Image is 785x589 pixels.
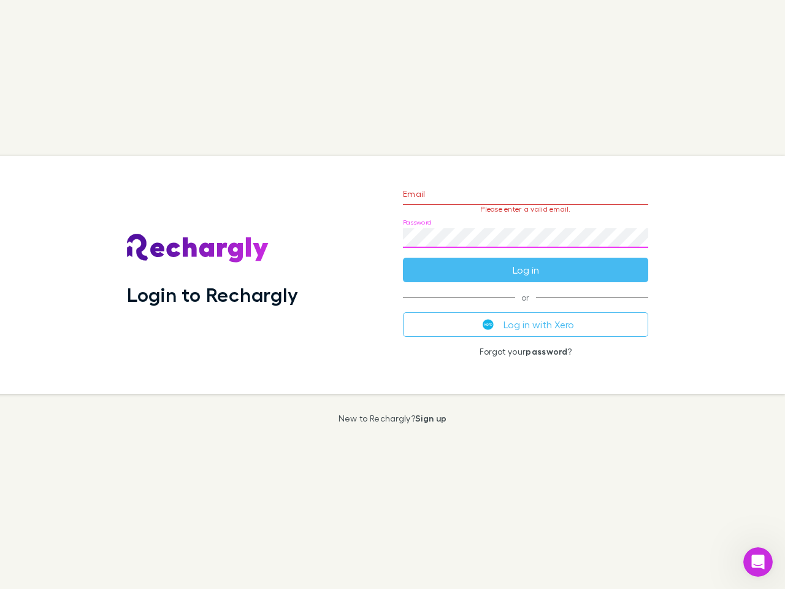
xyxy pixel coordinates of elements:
[127,283,298,306] h1: Login to Rechargly
[526,346,567,356] a: password
[403,218,432,227] label: Password
[483,319,494,330] img: Xero's logo
[403,258,648,282] button: Log in
[339,414,447,423] p: New to Rechargly?
[403,297,648,298] span: or
[415,413,446,423] a: Sign up
[127,234,269,263] img: Rechargly's Logo
[403,205,648,214] p: Please enter a valid email.
[403,347,648,356] p: Forgot your ?
[743,547,773,577] iframe: Intercom live chat
[403,312,648,337] button: Log in with Xero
